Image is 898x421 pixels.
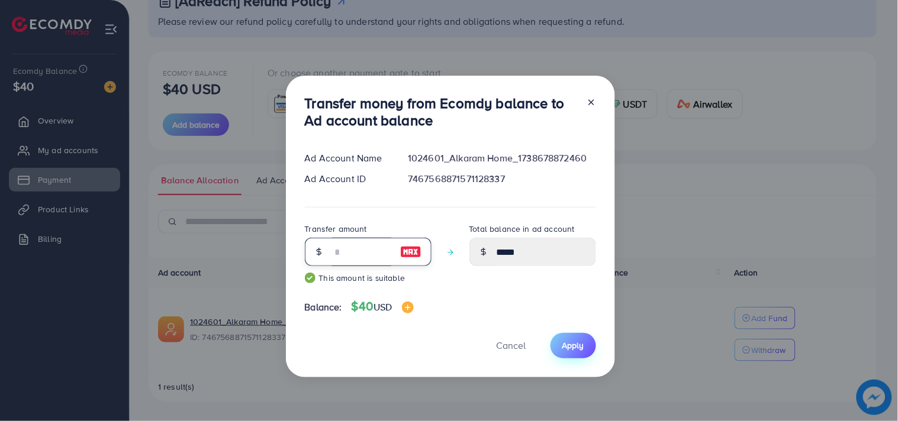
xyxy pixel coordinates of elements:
[400,245,421,259] img: image
[295,151,399,165] div: Ad Account Name
[562,339,584,351] span: Apply
[352,299,414,314] h4: $40
[482,333,541,358] button: Cancel
[305,272,432,284] small: This amount is suitable
[497,339,526,352] span: Cancel
[305,95,577,129] h3: Transfer money from Ecomdy balance to Ad account balance
[305,273,316,283] img: guide
[398,151,605,165] div: 1024601_Alkaram Home_1738678872460
[469,223,575,235] label: Total balance in ad account
[551,333,596,358] button: Apply
[305,300,342,314] span: Balance:
[305,223,367,235] label: Transfer amount
[374,300,392,313] span: USD
[398,172,605,186] div: 7467568871571128337
[295,172,399,186] div: Ad Account ID
[402,302,414,313] img: image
